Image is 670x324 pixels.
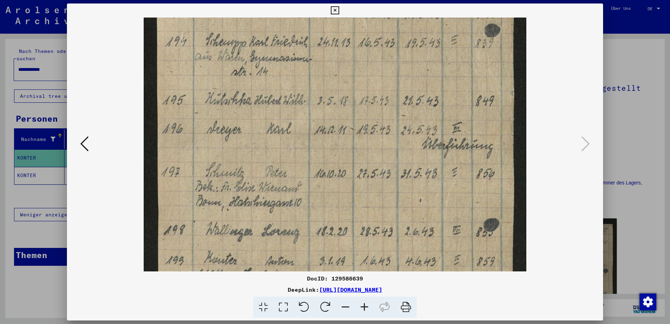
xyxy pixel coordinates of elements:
[640,293,656,310] img: Zustimmung ändern
[67,285,603,294] div: DeepLink:
[67,274,603,283] div: DocID: 129586639
[319,286,382,293] a: [URL][DOMAIN_NAME]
